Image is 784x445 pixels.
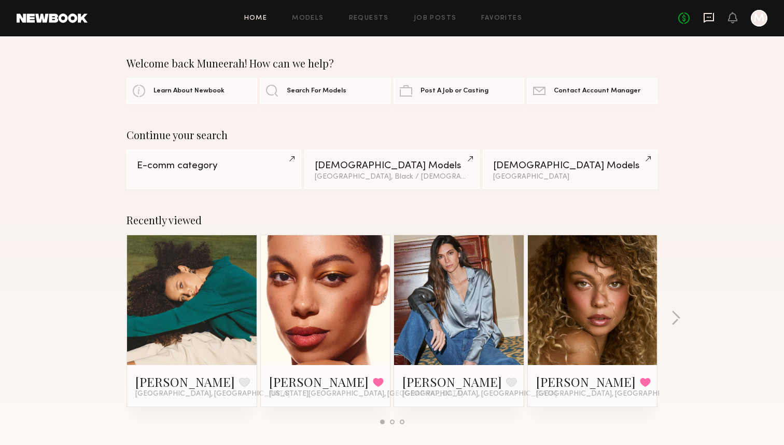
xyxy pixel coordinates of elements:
a: [DEMOGRAPHIC_DATA] Models[GEOGRAPHIC_DATA], Black / [DEMOGRAPHIC_DATA] [304,150,479,189]
div: [DEMOGRAPHIC_DATA] Models [493,161,647,171]
span: [US_STATE][GEOGRAPHIC_DATA], [GEOGRAPHIC_DATA] [269,390,463,398]
a: [PERSON_NAME] [135,373,235,390]
a: Favorites [481,15,522,22]
a: Post A Job or Casting [394,78,524,104]
a: Search For Models [260,78,390,104]
a: M [751,10,767,26]
div: [GEOGRAPHIC_DATA], Black / [DEMOGRAPHIC_DATA] [315,173,469,181]
a: Learn About Newbook [127,78,257,104]
a: [PERSON_NAME] [402,373,502,390]
span: Learn About Newbook [153,88,225,95]
a: E-comm category [127,150,301,189]
a: [DEMOGRAPHIC_DATA] Models[GEOGRAPHIC_DATA] [483,150,657,189]
div: Continue your search [127,129,657,141]
a: Home [244,15,268,22]
a: Contact Account Manager [527,78,657,104]
span: [GEOGRAPHIC_DATA], [GEOGRAPHIC_DATA] [135,390,290,398]
span: Post A Job or Casting [421,88,488,95]
div: Welcome back Muneerah! How can we help? [127,57,657,70]
div: Recently viewed [127,214,657,226]
a: Models [292,15,324,22]
span: [GEOGRAPHIC_DATA], [GEOGRAPHIC_DATA] [402,390,557,398]
a: [PERSON_NAME] [536,373,636,390]
div: [DEMOGRAPHIC_DATA] Models [315,161,469,171]
div: [GEOGRAPHIC_DATA] [493,173,647,181]
a: Requests [349,15,389,22]
a: Job Posts [414,15,457,22]
a: [PERSON_NAME] [269,373,369,390]
span: Search For Models [287,88,346,95]
div: E-comm category [137,161,291,171]
span: [GEOGRAPHIC_DATA], [GEOGRAPHIC_DATA] [536,390,691,398]
span: Contact Account Manager [554,88,640,95]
